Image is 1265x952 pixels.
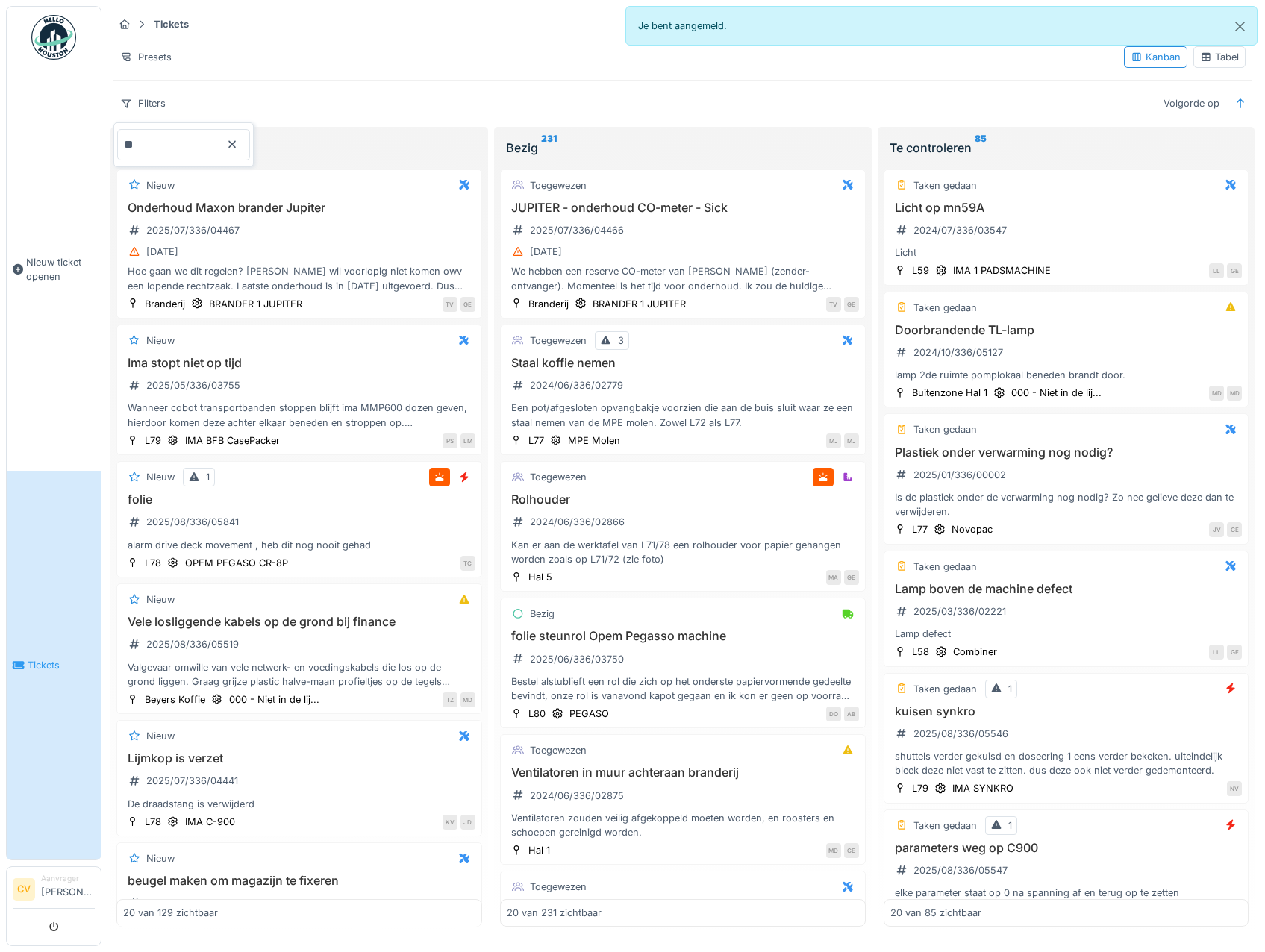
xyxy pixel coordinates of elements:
[530,470,587,484] div: Toegewezen
[146,851,175,865] div: Nieuw
[123,906,218,920] div: 20 van 129 zichtbaar
[146,178,175,192] div: Nieuw
[113,93,172,114] div: Filters
[28,658,95,672] span: Tickets
[146,592,175,607] div: Nieuw
[913,863,1008,877] div: 2025/08/336/05547
[953,263,1051,278] div: IMA 1 PADSMACHINE
[145,433,161,448] div: L79
[123,201,475,215] h3: Onderhoud Maxon brander Jupiter
[123,874,475,888] h3: beugel maken om magazijn te fixeren
[530,652,624,666] div: 2025/06/336/03750
[146,245,178,259] div: [DATE]
[41,873,95,905] li: [PERSON_NAME]
[890,704,1243,718] h3: kuisen synkro
[528,570,552,584] div: Hal 5
[913,727,1008,741] div: 2025/08/336/05546
[913,560,977,574] div: Taken gedaan
[530,880,587,894] div: Toegewezen
[913,818,977,833] div: Taken gedaan
[145,556,161,570] div: L78
[460,692,475,707] div: MD
[844,297,859,312] div: GE
[145,815,161,829] div: L78
[530,245,562,259] div: [DATE]
[890,906,981,920] div: 20 van 85 zichtbaar
[460,556,475,571] div: TC
[443,815,457,830] div: KV
[1227,263,1242,278] div: GE
[1209,522,1224,537] div: JV
[890,627,1243,641] div: Lamp defect
[913,422,977,436] div: Taken gedaan
[952,781,1013,795] div: IMA SYNKRO
[460,297,475,312] div: GE
[912,386,987,400] div: Buitenzone Hal 1
[146,515,239,529] div: 2025/08/336/05841
[1011,386,1102,400] div: 000 - Niet in de lij...
[146,333,175,348] div: Nieuw
[206,470,210,484] div: 1
[618,333,624,348] div: 3
[229,692,319,707] div: 000 - Niet in de lij...
[26,255,95,284] span: Nieuw ticket openen
[1227,386,1242,401] div: MD
[913,682,977,696] div: Taken gedaan
[826,570,841,585] div: MA
[953,645,997,659] div: Combiner
[146,774,238,788] div: 2025/07/336/04441
[530,515,625,529] div: 2024/06/336/02866
[507,401,859,429] div: Een pot/afgesloten opvangbakje voorzien die aan de buis sluit waar ze een staal nemen van de MPE ...
[913,468,1006,482] div: 2025/01/336/00002
[507,538,859,566] div: Kan er aan de werktafel van L71/78 een rolhouder voor papier gehangen worden zoals op L71/72 (zie...
[593,297,686,311] div: BRANDER 1 JUPITER
[460,815,475,830] div: JD
[123,356,475,370] h3: Ima stopt niet op tijd
[1131,50,1181,64] div: Kanban
[507,629,859,643] h3: folie steunrol Opem Pegasso machine
[209,297,302,311] div: BRANDER 1 JUPITER
[890,886,1243,900] div: elke parameter staat op 0 na spanning af en terug op te zetten
[145,297,185,311] div: Branderij
[975,139,987,157] sup: 85
[844,433,859,448] div: MJ
[122,139,476,157] div: Nieuw
[1227,781,1242,796] div: NV
[1227,645,1242,660] div: GE
[1200,50,1239,64] div: Tabel
[185,815,235,829] div: IMA C-900
[443,297,457,312] div: TV
[507,264,859,292] div: We hebben een reserve CO-meter van [PERSON_NAME] (zender-ontvanger). Momenteel is het tijd voor o...
[528,707,546,721] div: L80
[912,645,929,659] div: L58
[530,743,587,757] div: Toegewezen
[145,692,205,707] div: Beyers Koffie
[185,556,288,570] div: OPEM PEGASO CR-8P
[530,789,624,803] div: 2024/06/336/02875
[826,297,841,312] div: TV
[541,139,557,157] sup: 231
[506,139,860,157] div: Bezig
[443,433,457,448] div: PS
[569,707,609,721] div: PEGASO
[123,751,475,765] h3: Lijmkop is verzet
[1008,818,1012,833] div: 1
[952,522,993,536] div: Novopac
[528,297,569,311] div: Branderij
[1157,93,1226,114] div: Volgorde op
[123,660,475,689] div: Valgevaar omwille van vele netwerk- en voedingskabels die los op de grond liggen. Graag grijze pl...
[443,692,457,707] div: TZ
[913,604,1006,619] div: 2025/03/336/02221
[844,570,859,585] div: GE
[507,765,859,780] h3: Ventilatoren in muur achteraan branderij
[826,707,841,721] div: DO
[912,781,928,795] div: L79
[1209,645,1224,660] div: LL
[530,607,555,621] div: Bezig
[146,637,239,651] div: 2025/08/336/05519
[123,401,475,429] div: Wanneer cobot transportbanden stoppen blijft ima MMP600 dozen geven, hierdoor komen deze achter e...
[890,841,1243,855] h3: parameters weg op C900
[913,345,1003,360] div: 2024/10/336/05127
[913,178,977,192] div: Taken gedaan
[185,433,280,448] div: IMA BFB CasePacker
